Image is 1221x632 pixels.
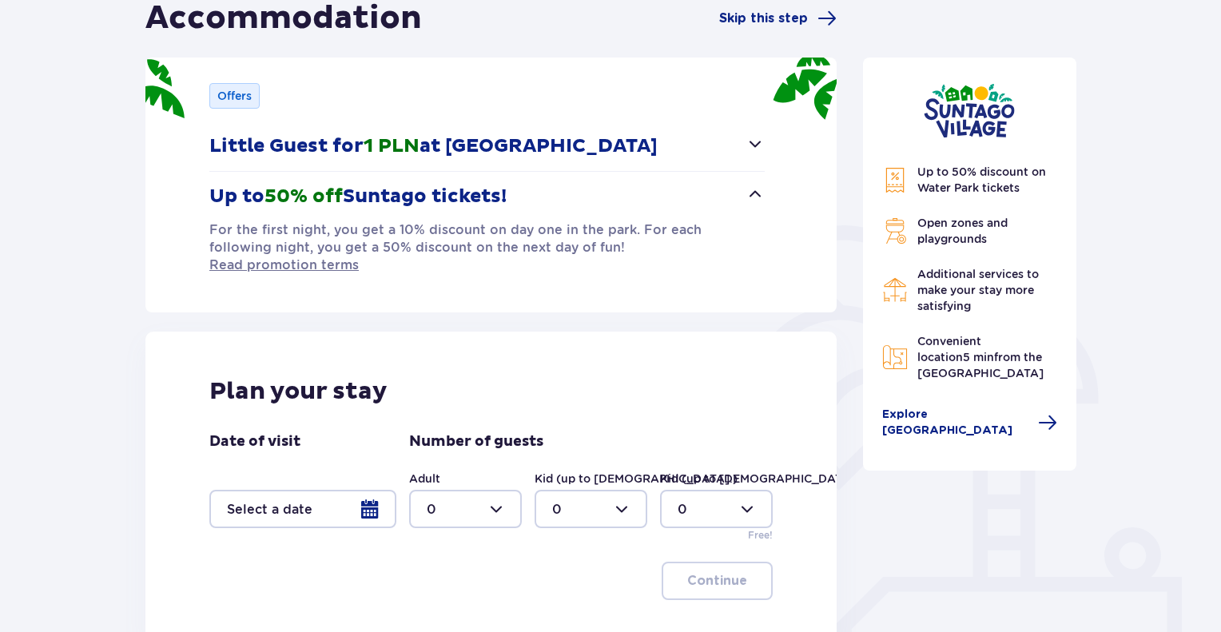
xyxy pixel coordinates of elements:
[882,344,908,370] img: Map Icon
[209,376,388,407] p: Plan your stay
[917,217,1008,245] span: Open zones and playgrounds
[719,10,808,27] span: Skip this step
[409,432,543,451] p: Number of guests
[209,221,765,274] div: Up to50% offSuntago tickets!
[209,121,765,171] button: Little Guest for1 PLNat [GEOGRAPHIC_DATA]
[209,185,507,209] p: Up to Suntago tickets!
[687,572,747,590] p: Continue
[882,277,908,303] img: Restaurant Icon
[917,335,1044,380] span: Convenient location from the [GEOGRAPHIC_DATA]
[209,432,300,451] p: Date of visit
[748,528,773,543] p: Free!
[209,172,765,221] button: Up to50% offSuntago tickets!
[662,562,773,600] button: Continue
[882,407,1029,439] span: Explore [GEOGRAPHIC_DATA]
[535,471,738,487] label: Kid (up to [DEMOGRAPHIC_DATA].)
[882,218,908,244] img: Grill Icon
[917,268,1039,312] span: Additional services to make your stay more satisfying
[963,351,994,364] span: 5 min
[364,134,420,158] span: 1 PLN
[264,185,343,209] span: 50% off
[209,134,658,158] p: Little Guest for at [GEOGRAPHIC_DATA]
[924,83,1015,138] img: Suntago Village
[719,9,837,28] a: Skip this step
[209,221,765,274] p: For the first night, you get a 10% discount on day one in the park. For each following night, you...
[882,407,1058,439] a: Explore [GEOGRAPHIC_DATA]
[660,471,863,487] label: Kid (up to [DEMOGRAPHIC_DATA].)
[217,88,252,104] p: Offers
[209,256,359,274] a: Read promotion terms
[882,167,908,193] img: Discount Icon
[917,165,1046,194] span: Up to 50% discount on Water Park tickets
[409,471,440,487] label: Adult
